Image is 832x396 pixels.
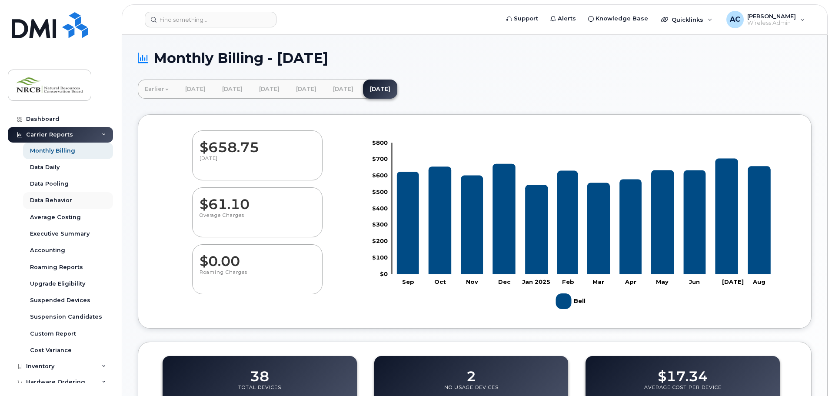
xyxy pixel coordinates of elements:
[522,278,550,285] tspan: Jan 2025
[656,278,669,285] tspan: May
[200,155,315,171] p: [DATE]
[200,212,315,228] p: Overage Charges
[372,139,388,146] tspan: $800
[562,278,574,285] tspan: Feb
[380,270,388,277] tspan: $0
[466,360,476,384] dd: 2
[250,360,269,384] dd: 38
[178,80,213,99] a: [DATE]
[752,278,765,285] tspan: Aug
[138,80,176,99] a: Earlier
[556,290,588,313] g: Legend
[466,278,478,285] tspan: Nov
[658,360,708,384] dd: $17.34
[592,278,604,285] tspan: Mar
[689,278,700,285] tspan: Jun
[289,80,323,99] a: [DATE]
[397,158,771,274] g: Bell
[372,204,388,211] tspan: $400
[402,278,414,285] tspan: Sep
[372,253,388,260] tspan: $100
[372,155,388,162] tspan: $700
[372,237,388,244] tspan: $200
[200,245,315,269] dd: $0.00
[372,188,388,195] tspan: $500
[556,290,588,313] g: Bell
[434,278,446,285] tspan: Oct
[138,50,812,66] h1: Monthly Billing - [DATE]
[215,80,250,99] a: [DATE]
[372,139,775,312] g: Chart
[625,278,636,285] tspan: Apr
[722,278,744,285] tspan: [DATE]
[372,172,388,179] tspan: $600
[363,80,397,99] a: [DATE]
[252,80,286,99] a: [DATE]
[200,269,315,285] p: Roaming Charges
[200,188,315,212] dd: $61.10
[326,80,360,99] a: [DATE]
[372,221,388,228] tspan: $300
[200,131,315,155] dd: $658.75
[498,278,511,285] tspan: Dec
